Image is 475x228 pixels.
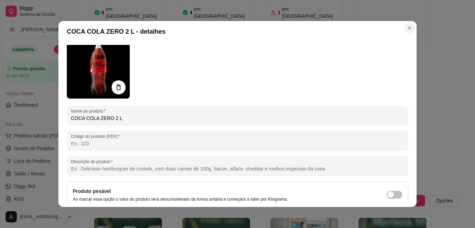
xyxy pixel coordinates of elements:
[58,21,417,42] header: COCA COLA ZERO 2 L - detalhes
[73,188,111,194] label: Produto pesável
[71,133,122,139] label: Código do produto (PDV)
[71,159,115,165] label: Descrição do produto
[71,165,404,172] input: Descrição do produto
[67,35,130,99] img: produto
[71,115,404,122] input: Nome do produto
[71,108,108,114] label: Nome do produto
[404,22,415,34] button: Close
[73,196,288,202] p: Ao marcar essa opção o valor do produto será desconsiderado da forma unitária e começará a valer ...
[71,140,404,147] input: Código do produto (PDV)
